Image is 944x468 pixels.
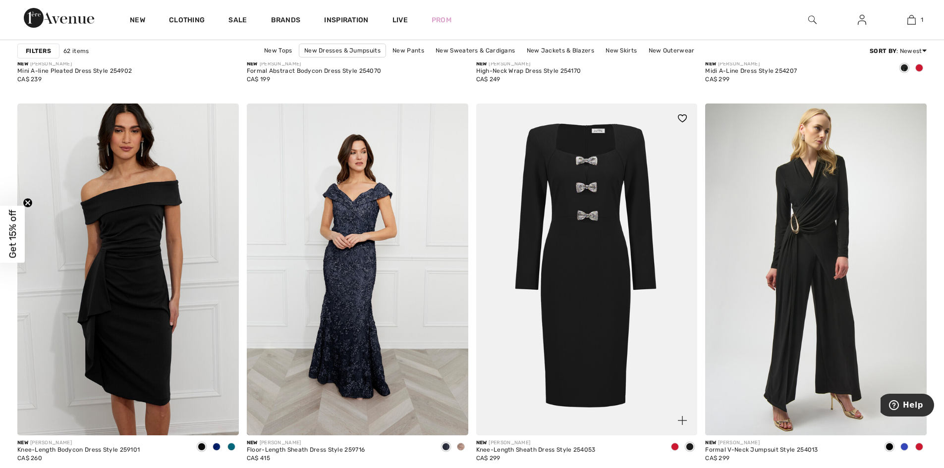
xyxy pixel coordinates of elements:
div: Teal [224,439,239,456]
span: CA$ 249 [476,76,500,83]
a: New Outerwear [644,44,700,57]
a: Sale [228,16,247,26]
strong: Sort By [870,48,896,54]
a: Prom [432,15,451,25]
span: New [705,440,716,446]
img: Knee-Length Sheath Dress Style 254053. Black [476,104,698,435]
div: Black [882,439,897,456]
span: CA$ 415 [247,455,270,462]
span: CA$ 299 [476,455,500,462]
div: Deep cherry [912,439,927,456]
span: CA$ 299 [705,76,729,83]
a: New Pants [388,44,429,57]
strong: Filters [26,47,51,55]
div: Formal V-Neck Jumpsuit Style 254013 [705,447,818,454]
div: [PERSON_NAME] [705,60,797,68]
div: Knee-Length Bodycon Dress Style 259101 [17,447,140,454]
img: Knee-Length Bodycon Dress Style 259101. Black [17,104,239,435]
span: New [17,61,28,67]
a: New Tops [259,44,297,57]
img: heart_black_full.svg [678,114,687,122]
span: Inspiration [324,16,368,26]
img: Floor-Length Sheath Dress Style 259716. Navy [247,104,468,435]
div: [PERSON_NAME] [17,60,132,68]
a: New Sweaters & Cardigans [431,44,520,57]
img: plus_v2.svg [678,416,687,425]
div: Black [682,439,697,456]
span: New [705,61,716,67]
div: Floor-Length Sheath Dress Style 259716 [247,447,365,454]
img: My Info [858,14,866,26]
span: CA$ 199 [247,76,270,83]
span: 1 [921,15,923,24]
span: Get 15% off [7,210,18,259]
span: New [247,440,258,446]
div: Navy [439,439,453,456]
div: Blush [453,439,468,456]
span: 62 items [63,47,89,55]
div: : Newest [870,47,927,55]
div: Royal [209,439,224,456]
img: search the website [808,14,817,26]
div: [PERSON_NAME] [17,439,140,447]
span: CA$ 260 [17,455,42,462]
a: New Jackets & Blazers [522,44,599,57]
div: [PERSON_NAME] [247,439,365,447]
div: Deep cherry [667,439,682,456]
div: [PERSON_NAME] [247,60,382,68]
iframe: Opens a widget where you can find more information [881,394,934,418]
div: Black [194,439,209,456]
button: Close teaser [23,198,33,208]
img: 1ère Avenue [24,8,94,28]
a: Live [392,15,408,25]
div: Formal Abstract Bodycon Dress Style 254070 [247,68,382,75]
img: Formal V-Neck Jumpsuit Style 254013. Royal Sapphire 163 [705,104,927,435]
span: CA$ 239 [17,76,42,83]
span: New [476,61,487,67]
a: Brands [271,16,301,26]
a: Clothing [169,16,205,26]
span: New [247,61,258,67]
div: Black [897,60,912,77]
div: Knee-Length Sheath Dress Style 254053 [476,447,596,454]
a: 1 [887,14,936,26]
span: New [476,440,487,446]
a: New Skirts [601,44,642,57]
a: New [130,16,145,26]
div: Deep cherry [912,60,927,77]
div: [PERSON_NAME] [705,439,818,447]
div: Royal Sapphire 163 [897,439,912,456]
div: Mini A-line Pleated Dress Style 254902 [17,68,132,75]
div: High-Neck Wrap Dress Style 254170 [476,68,581,75]
span: CA$ 299 [705,455,729,462]
a: New Dresses & Jumpsuits [299,44,386,57]
div: [PERSON_NAME] [476,60,581,68]
img: My Bag [907,14,916,26]
a: Sign In [850,14,874,26]
span: New [17,440,28,446]
div: Midi A-Line Dress Style 254207 [705,68,797,75]
div: [PERSON_NAME] [476,439,596,447]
